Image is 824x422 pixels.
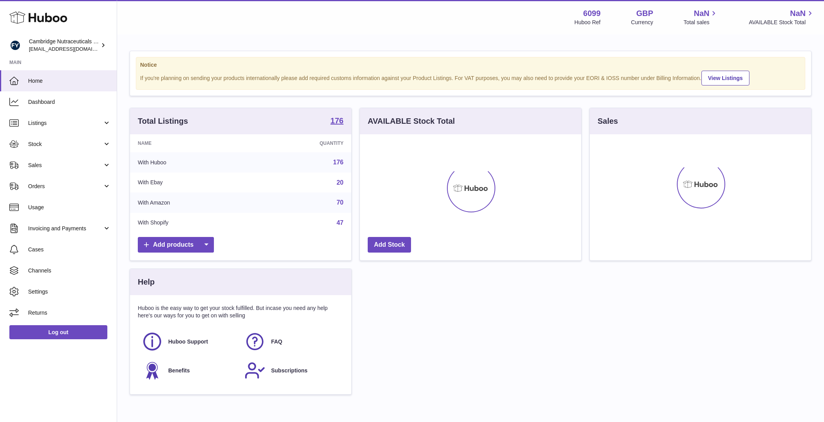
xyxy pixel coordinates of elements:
[583,8,601,19] strong: 6099
[28,246,111,253] span: Cases
[130,213,251,233] td: With Shopify
[28,225,103,232] span: Invoicing and Payments
[130,134,251,152] th: Name
[28,98,111,106] span: Dashboard
[28,288,111,296] span: Settings
[140,69,801,85] div: If you're planning on sending your products internationally please add required customs informati...
[336,219,343,226] a: 47
[142,331,237,352] a: Huboo Support
[28,183,103,190] span: Orders
[28,77,111,85] span: Home
[701,71,749,85] a: View Listings
[140,61,801,69] strong: Notice
[575,19,601,26] div: Huboo Ref
[683,8,718,26] a: NaN Total sales
[28,204,111,211] span: Usage
[9,39,21,51] img: huboo@camnutra.com
[333,159,343,166] a: 176
[168,338,208,345] span: Huboo Support
[271,338,282,345] span: FAQ
[29,46,115,52] span: [EMAIL_ADDRESS][DOMAIN_NAME]
[138,237,214,253] a: Add products
[244,331,339,352] a: FAQ
[368,237,411,253] a: Add Stock
[9,325,107,339] a: Log out
[636,8,653,19] strong: GBP
[790,8,806,19] span: NaN
[631,19,653,26] div: Currency
[29,38,99,53] div: Cambridge Nutraceuticals Ltd
[28,267,111,274] span: Channels
[138,304,343,319] p: Huboo is the easy way to get your stock fulfilled. But incase you need any help here's our ways f...
[598,116,618,126] h3: Sales
[336,179,343,186] a: 20
[331,117,343,125] strong: 176
[130,152,251,173] td: With Huboo
[251,134,351,152] th: Quantity
[28,162,103,169] span: Sales
[138,116,188,126] h3: Total Listings
[271,367,307,374] span: Subscriptions
[28,141,103,148] span: Stock
[749,8,815,26] a: NaN AVAILABLE Stock Total
[749,19,815,26] span: AVAILABLE Stock Total
[138,277,155,287] h3: Help
[683,19,718,26] span: Total sales
[130,173,251,193] td: With Ebay
[336,199,343,206] a: 70
[168,367,190,374] span: Benefits
[694,8,709,19] span: NaN
[28,309,111,317] span: Returns
[331,117,343,126] a: 176
[142,360,237,381] a: Benefits
[130,192,251,213] td: With Amazon
[244,360,339,381] a: Subscriptions
[28,119,103,127] span: Listings
[368,116,455,126] h3: AVAILABLE Stock Total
